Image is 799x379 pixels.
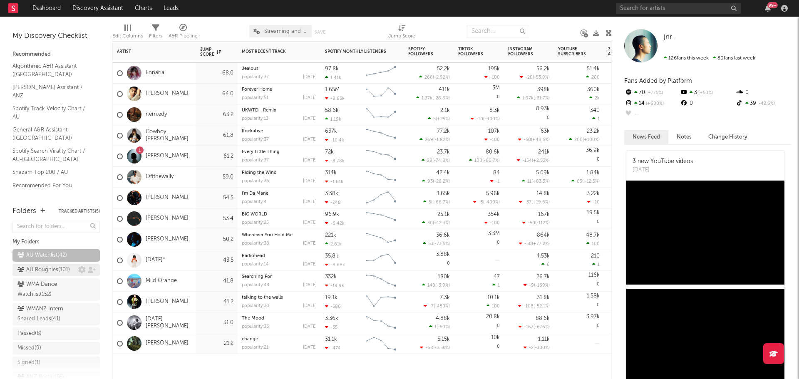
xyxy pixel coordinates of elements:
[423,199,450,205] div: ( )
[146,194,189,201] a: [PERSON_NAME]
[680,87,735,98] div: 3
[303,116,317,121] div: [DATE]
[388,31,415,41] div: Jump Score
[303,137,317,142] div: [DATE]
[12,278,100,301] a: WMA Dance Watchlist(152)
[242,295,283,300] a: talking to the walls
[536,191,550,196] div: 14.8k
[242,171,277,175] a: Riding the Wind
[242,275,272,279] a: Searching For
[422,96,432,101] span: 1.37k
[429,200,431,205] span: 5
[558,146,600,166] div: 0
[735,87,791,98] div: 0
[533,242,548,246] span: +77.2 %
[633,157,693,166] div: 3 new YouTube videos
[149,31,162,41] div: Filters
[200,110,233,120] div: 63.2
[437,129,450,134] div: 77.2k
[242,129,263,134] a: Rockabye
[362,271,400,292] svg: Chart title
[242,179,269,183] div: popularity: 36
[425,138,433,142] span: 269
[12,146,92,163] a: Spotify Search Virality Chart / AU-[GEOGRAPHIC_DATA]
[169,31,198,41] div: A&R Pipeline
[439,87,450,92] div: 411k
[17,265,70,275] div: AU Roughies ( 101 )
[112,21,143,45] div: Edit Columns
[522,178,550,184] div: ( )
[437,66,450,72] div: 52.2k
[624,78,692,84] span: Fans Added by Platform
[12,357,100,369] a: Signed(1)
[595,96,600,101] span: 2k
[242,220,269,225] div: popularity: 25
[434,242,449,246] span: -73.5 %
[146,153,189,160] a: [PERSON_NAME]
[362,125,400,146] svg: Chart title
[508,104,550,125] div: 0
[12,168,92,177] a: Shazam Top 200 / AU
[488,231,500,236] div: 3.3M
[593,200,600,205] span: -10
[587,191,600,196] div: 3.22k
[200,68,233,78] div: 68.0
[519,241,550,246] div: ( )
[200,255,233,265] div: 43.5
[537,233,550,238] div: 864k
[664,34,674,41] span: jnr.
[242,108,317,113] div: UKWTD - Remix
[569,137,600,142] div: ( )
[591,253,600,259] div: 210
[362,229,400,250] svg: Chart title
[432,200,449,205] span: +66.7 %
[422,178,450,184] div: ( )
[242,200,267,204] div: popularity: 4
[325,116,341,122] div: 1.19k
[536,106,550,111] div: 8.93k
[325,96,345,101] div: -8.65k
[532,138,548,142] span: +48.5 %
[668,130,700,144] button: Notes
[408,47,437,57] div: Spotify Followers
[242,233,317,238] div: Whenever You Hold Me
[533,179,548,184] span: +83.3 %
[700,130,756,144] button: Change History
[598,117,600,121] span: 1
[242,129,317,134] div: Rockabye
[146,257,165,264] a: [DATE]*
[767,2,778,8] div: 99 +
[146,215,189,222] a: [PERSON_NAME]
[264,29,308,34] span: Streaming and Audience Overview
[533,159,548,163] span: +2.53 %
[424,75,433,80] span: 266
[146,298,189,305] a: [PERSON_NAME]
[697,91,713,95] span: +50 %
[583,179,598,184] span: +12.5 %
[362,63,400,84] svg: Chart title
[536,274,550,280] div: 26.7k
[427,221,433,225] span: 30
[12,303,100,325] a: WMANZ Intern Shared Leads(41)
[486,149,500,155] div: 80.6k
[598,263,600,267] span: 1
[458,47,487,57] div: TikTok Followers
[645,102,664,106] span: +600 %
[518,137,550,142] div: ( )
[534,75,548,80] span: -53.9 %
[664,56,709,61] span: 126 fans this week
[12,249,100,262] a: AU Watchlist(42)
[524,200,531,205] span: -37
[303,158,317,163] div: [DATE]
[303,179,317,183] div: [DATE]
[433,117,436,121] span: 5
[12,237,100,247] div: My Folders
[117,49,179,54] div: Artist
[325,274,337,280] div: 332k
[12,104,92,121] a: Spotify Track Velocity Chart / AU
[438,274,450,280] div: 180k
[362,167,400,188] svg: Chart title
[325,253,338,259] div: 35.8k
[588,272,600,278] div: 116k
[325,241,342,247] div: 2.61k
